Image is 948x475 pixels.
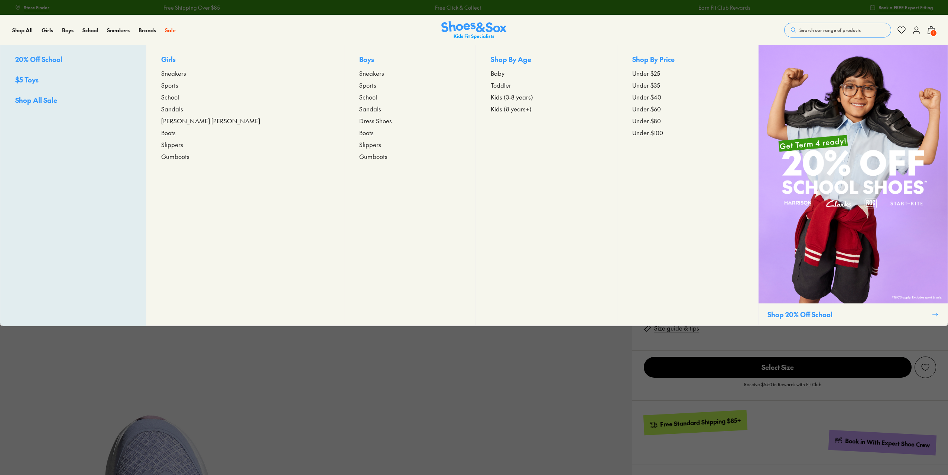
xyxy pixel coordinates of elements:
a: Under $100 [632,128,743,137]
a: Slippers [161,140,329,149]
p: Boys [359,54,461,66]
span: Shop All Sale [15,95,57,105]
a: Shop All Sale [15,95,131,107]
button: 1 [927,22,936,38]
span: Under $35 [632,81,660,90]
div: Free Standard Shipping $85+ [660,416,741,428]
a: Under $35 [632,81,743,90]
a: Sports [359,81,461,90]
a: Earn Fit Club Rewards [697,4,749,12]
a: Toddler [491,81,602,90]
a: Kids (3-8 years) [491,92,602,101]
div: Book in With Expert Shoe Crew [845,437,931,449]
a: Sandals [161,104,329,113]
button: Select Size [644,357,912,378]
span: Sports [161,81,178,90]
a: Gumboots [161,152,329,161]
a: [PERSON_NAME] [PERSON_NAME] [161,116,329,125]
a: Sale [165,26,176,34]
a: Free Standard Shipping $85+ [643,410,747,435]
a: Boots [161,128,329,137]
a: Sneakers [359,69,461,78]
a: Book a FREE Expert Fitting [870,1,933,14]
span: Gumboots [161,152,189,161]
span: School [161,92,179,101]
span: Under $80 [632,116,661,125]
a: Boys [62,26,74,34]
a: School [161,92,329,101]
span: $5 Toys [15,75,39,84]
span: Slippers [359,140,381,149]
p: Shop By Age [491,54,602,66]
span: Kids (8 years+) [491,104,532,113]
span: Search our range of products [799,27,861,33]
span: Baby [491,69,504,78]
a: Sneakers [107,26,130,34]
a: Sandals [359,104,461,113]
p: Girls [161,54,329,66]
a: Sneakers [161,69,329,78]
a: Store Finder [15,1,49,14]
a: Free Shipping Over $85 [162,4,218,12]
a: Size guide & tips [654,324,699,332]
span: [PERSON_NAME] [PERSON_NAME] [161,116,260,125]
a: Shoes & Sox [441,21,507,39]
p: Shop 20% Off School [767,309,929,319]
button: Add to Wishlist [915,357,936,378]
a: Free Click & Collect [434,4,480,12]
a: School [82,26,98,34]
a: Under $60 [632,104,743,113]
a: $5 Toys [15,75,131,86]
span: Boots [359,128,374,137]
img: SNS_Logo_Responsive.svg [441,21,507,39]
span: Sneakers [161,69,186,78]
span: Store Finder [24,4,49,11]
span: Sneakers [359,69,384,78]
a: School [359,92,461,101]
button: Search our range of products [784,23,891,38]
span: Under $100 [632,128,663,137]
span: Dress Shoes [359,116,392,125]
span: Sandals [359,104,381,113]
span: Toddler [491,81,511,90]
img: SCHOOLPROMO_COLLECTION.png [759,45,948,303]
p: Shop By Price [632,54,743,66]
span: Gumboots [359,152,387,161]
a: Girls [42,26,53,34]
a: Shop 20% Off School [758,45,948,326]
a: Slippers [359,140,461,149]
span: Under $40 [632,92,661,101]
span: Slippers [161,140,183,149]
a: Under $80 [632,116,743,125]
a: Shop All [12,26,33,34]
span: Under $60 [632,104,661,113]
a: Under $40 [632,92,743,101]
a: Brands [139,26,156,34]
span: Book a FREE Expert Fitting [879,4,933,11]
span: 1 [930,29,937,37]
span: 20% Off School [15,55,62,64]
a: Book in With Expert Shoe Crew [828,430,936,455]
p: Receive $5.50 in Rewards with Fit Club [744,381,821,394]
a: Kids (8 years+) [491,104,602,113]
a: 20% Off School [15,54,131,66]
span: Sandals [161,104,183,113]
a: Under $25 [632,69,743,78]
span: Sports [359,81,376,90]
a: Gumboots [359,152,461,161]
span: Boots [161,128,176,137]
span: Kids (3-8 years) [491,92,533,101]
span: School [359,92,377,101]
a: Sports [161,81,329,90]
a: Boots [359,128,461,137]
a: Dress Shoes [359,116,461,125]
a: Baby [491,69,602,78]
